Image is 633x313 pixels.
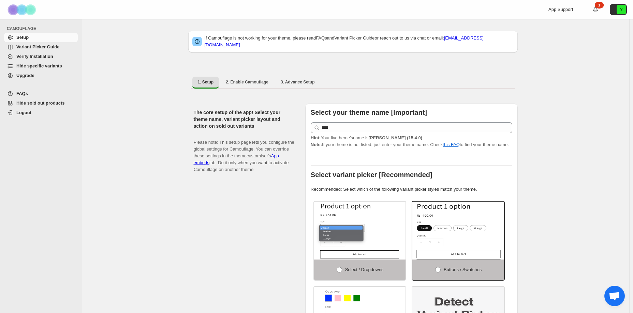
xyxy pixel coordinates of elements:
img: Buttons / Swatches [412,202,504,260]
span: FAQs [16,91,28,96]
span: Upgrade [16,73,34,78]
h2: The core setup of the app! Select your theme name, variant picker layout and action on sold out v... [194,109,294,129]
div: 1 [595,2,604,9]
span: Select / Dropdowns [345,267,384,272]
text: Y [620,7,623,12]
strong: Hint: [311,135,321,140]
a: Logout [4,108,78,118]
a: Setup [4,33,78,42]
p: Recommended: Select which of the following variant picker styles match your theme. [311,186,512,193]
a: FAQs [4,89,78,98]
a: Verify Installation [4,52,78,61]
span: Verify Installation [16,54,53,59]
a: Upgrade [4,71,78,80]
a: FAQs [316,35,327,41]
button: Avatar with initials Y [610,4,627,15]
strong: Note: [311,142,322,147]
a: Variant Picker Guide [334,35,374,41]
a: Hide sold out products [4,98,78,108]
span: 2. Enable Camouflage [226,79,268,85]
a: Open chat [604,286,625,306]
span: 1. Setup [198,79,214,85]
span: Buttons / Swatches [444,267,482,272]
strong: [PERSON_NAME] (15.4.0) [368,135,422,140]
a: Variant Picker Guide [4,42,78,52]
img: Select / Dropdowns [314,202,406,260]
span: Hide specific variants [16,63,62,68]
span: Setup [16,35,29,40]
a: this FAQ [443,142,460,147]
span: Variant Picker Guide [16,44,59,49]
span: Your live theme's name is [311,135,422,140]
b: Select your theme name [Important] [311,109,427,116]
span: 3. Advance Setup [281,79,315,85]
img: Camouflage [5,0,40,19]
a: Hide specific variants [4,61,78,71]
p: If Camouflage is not working for your theme, please read and or reach out to us via chat or email: [205,35,514,48]
span: App Support [548,7,573,12]
span: Hide sold out products [16,100,65,106]
span: Avatar with initials Y [617,5,626,14]
b: Select variant picker [Recommended] [311,171,432,178]
p: Please note: This setup page lets you configure the global settings for Camouflage. You can overr... [194,132,294,173]
a: 1 [592,6,599,13]
p: If your theme is not listed, just enter your theme name. Check to find your theme name. [311,135,512,148]
span: CAMOUFLAGE [7,26,78,31]
span: Logout [16,110,31,115]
